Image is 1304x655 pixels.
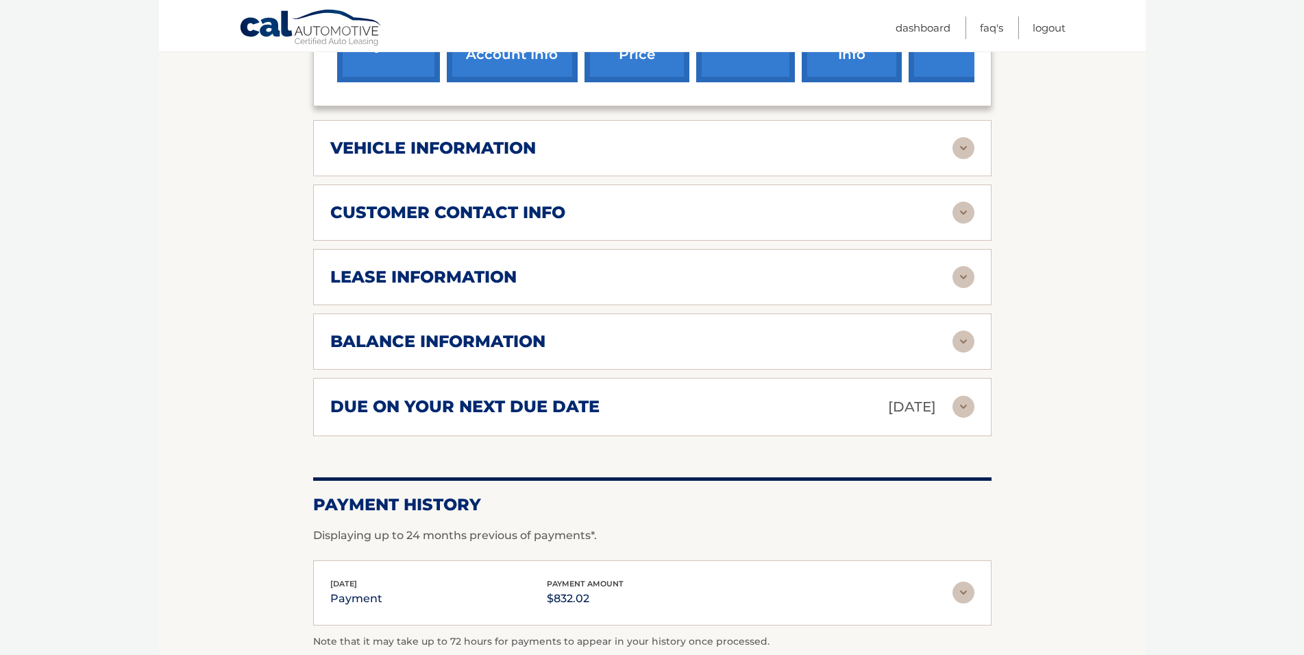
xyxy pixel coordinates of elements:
[330,138,536,158] h2: vehicle information
[952,266,974,288] img: accordion-rest.svg
[313,634,992,650] p: Note that it may take up to 72 hours for payments to appear in your history once processed.
[952,582,974,604] img: accordion-rest.svg
[330,589,382,608] p: payment
[952,331,974,353] img: accordion-rest.svg
[330,579,357,588] span: [DATE]
[547,579,624,588] span: payment amount
[952,396,974,418] img: accordion-rest.svg
[952,202,974,224] img: accordion-rest.svg
[952,137,974,159] img: accordion-rest.svg
[239,9,383,49] a: Cal Automotive
[330,202,565,223] h2: customer contact info
[1033,16,1066,39] a: Logout
[980,16,1003,39] a: FAQ's
[313,527,992,544] p: Displaying up to 24 months previous of payments*.
[330,396,600,417] h2: due on your next due date
[330,267,517,287] h2: lease information
[547,589,624,608] p: $832.02
[896,16,950,39] a: Dashboard
[313,495,992,515] h2: Payment History
[888,395,936,419] p: [DATE]
[330,331,545,352] h2: balance information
